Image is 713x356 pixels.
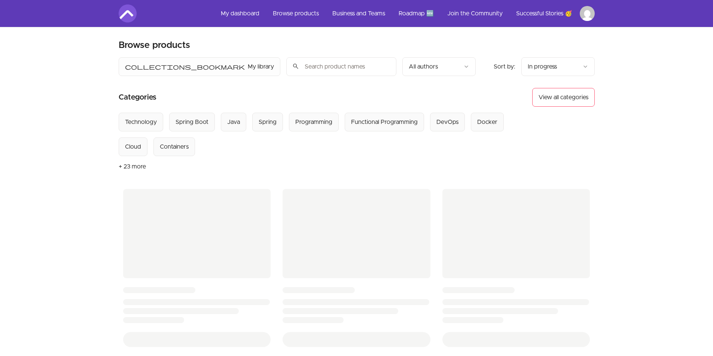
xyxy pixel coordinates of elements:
a: Join the Community [441,4,509,22]
button: Filter by author [402,57,476,76]
nav: Main [215,4,595,22]
a: Roadmap 🆕 [393,4,440,22]
div: Spring [259,118,277,127]
span: collections_bookmark [125,62,245,71]
div: Technology [125,118,157,127]
button: Product sort options [521,57,595,76]
div: Cloud [125,142,141,151]
img: Amigoscode logo [119,4,137,22]
button: View all categories [532,88,595,107]
a: Business and Teams [326,4,391,22]
a: My dashboard [215,4,265,22]
h2: Categories [119,88,156,107]
span: search [292,61,299,71]
div: Containers [160,142,189,151]
span: Sort by: [494,64,515,70]
div: Functional Programming [351,118,418,127]
input: Search product names [286,57,396,76]
div: Spring Boot [176,118,208,127]
a: Successful Stories 🥳 [510,4,578,22]
button: Filter by My library [119,57,280,76]
div: Programming [295,118,332,127]
h2: Browse products [119,39,190,51]
div: Docker [477,118,497,127]
div: DevOps [436,118,458,127]
div: Java [227,118,240,127]
img: Profile image for Dmitry Chigir [580,6,595,21]
button: + 23 more [119,156,146,177]
a: Browse products [267,4,325,22]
